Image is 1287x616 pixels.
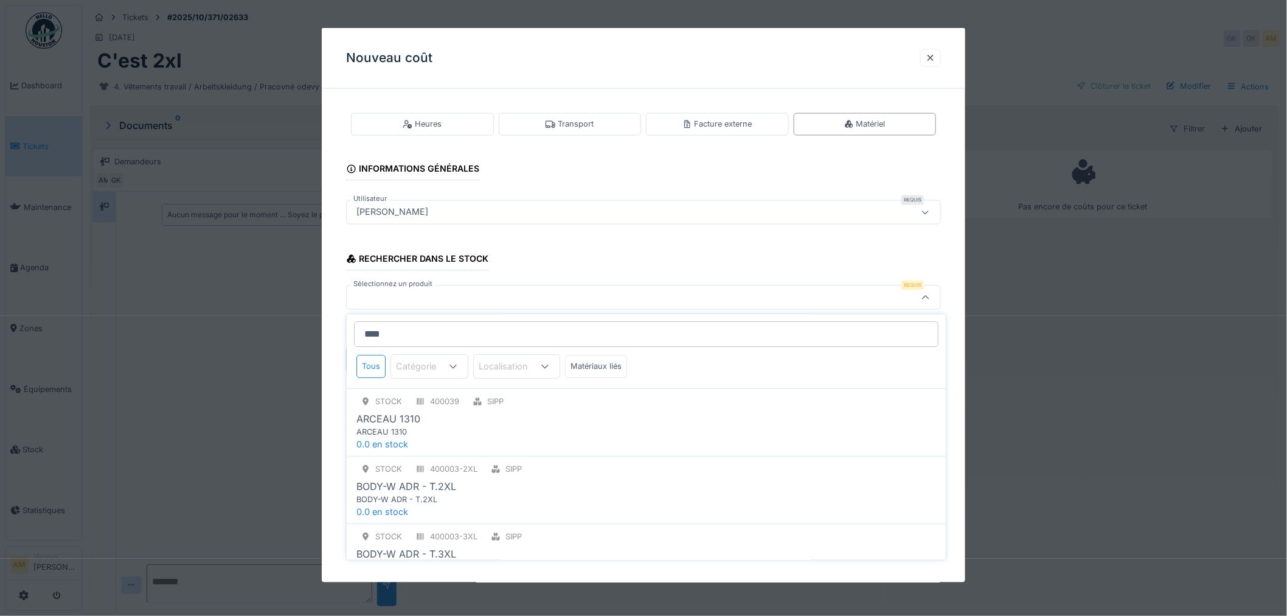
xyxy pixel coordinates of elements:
div: Matériel [844,119,886,130]
div: Heures [403,119,442,130]
div: Tous [356,355,386,378]
div: BODY-W ADR - T.3XL [356,547,456,562]
div: [PERSON_NAME] [352,206,433,219]
div: Transport [546,119,594,130]
label: Utilisateur [351,194,389,205]
span: 0.0 en stock [356,507,408,517]
div: Rechercher dans le stock [346,250,489,271]
div: Localisation [479,360,545,374]
div: Requis [901,281,924,290]
div: Informations générales [346,160,480,181]
div: BODY-W ADR - T.2XL [356,480,456,494]
div: Requis [901,195,924,205]
div: 400003-2XL [430,464,477,475]
div: SIPP [505,531,522,543]
div: Catégorie [396,360,453,374]
div: Matériaux liés [565,355,627,378]
div: BODY-W ADR - T.2XL [356,494,871,506]
div: SIPP [487,396,504,408]
div: ARCEAU 1310 [356,427,871,438]
span: 0.0 en stock [356,439,408,450]
div: ARCEAU 1310 [356,412,420,427]
div: SIPP [505,464,522,475]
div: STOCK [375,396,402,408]
h3: Nouveau coût [346,51,432,66]
div: 400003-3XL [430,531,477,543]
div: STOCK [375,531,402,543]
div: Facture externe [682,119,752,130]
div: STOCK [375,464,402,475]
label: Sélectionnez un produit [351,279,435,290]
div: 400039 [430,396,459,408]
